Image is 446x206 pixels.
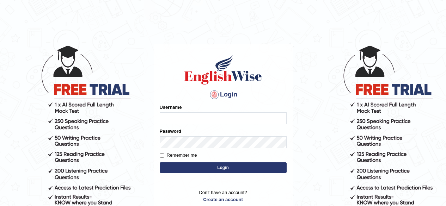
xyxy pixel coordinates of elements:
[160,104,182,111] label: Username
[160,89,287,100] h4: Login
[160,162,287,173] button: Login
[183,54,263,86] img: Logo of English Wise sign in for intelligent practice with AI
[160,153,164,158] input: Remember me
[160,128,181,135] label: Password
[160,152,197,159] label: Remember me
[160,196,287,203] a: Create an account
